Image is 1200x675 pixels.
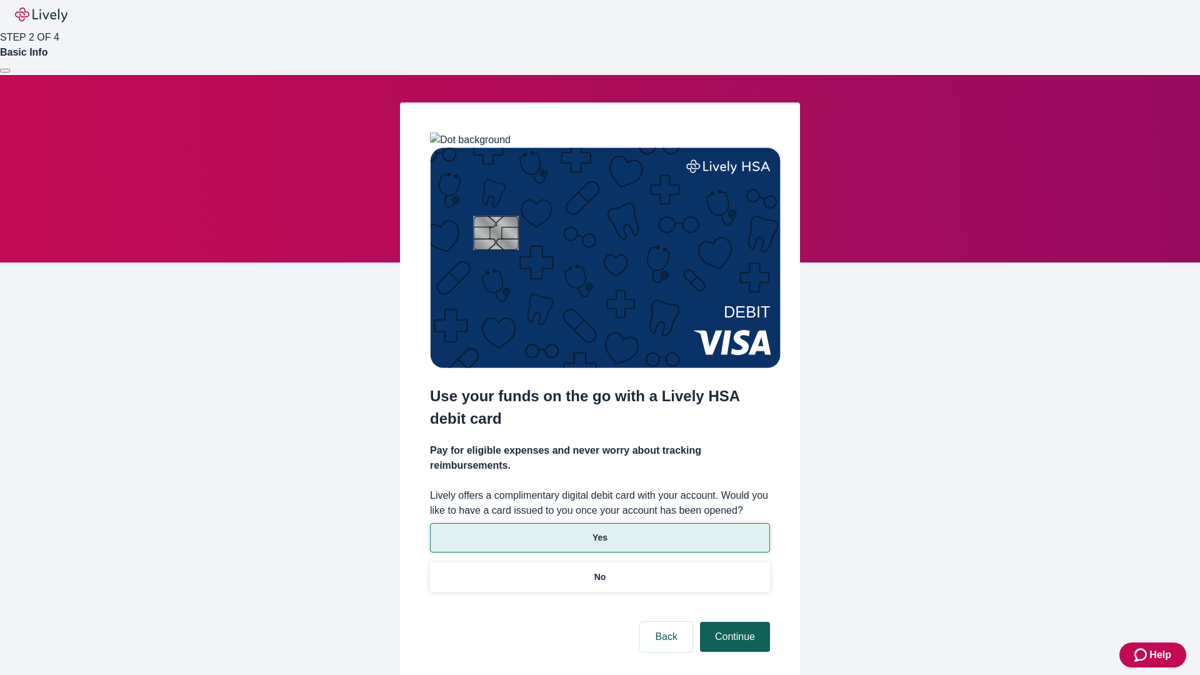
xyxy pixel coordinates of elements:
[430,562,770,592] button: No
[1119,642,1186,667] button: Zendesk support iconHelp
[1134,647,1149,662] svg: Zendesk support icon
[430,385,770,430] h2: Use your funds on the go with a Lively HSA debit card
[430,523,770,552] button: Yes
[430,132,511,147] img: Dot background
[15,7,67,22] img: Lively
[1149,647,1171,662] span: Help
[592,531,607,544] p: Yes
[430,488,770,518] label: Lively offers a complimentary digital debit card with your account. Would you like to have a card...
[430,443,770,473] h4: Pay for eligible expenses and never worry about tracking reimbursements.
[594,571,606,584] p: No
[430,147,781,368] img: Debit card
[640,622,692,652] button: Back
[700,622,770,652] button: Continue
